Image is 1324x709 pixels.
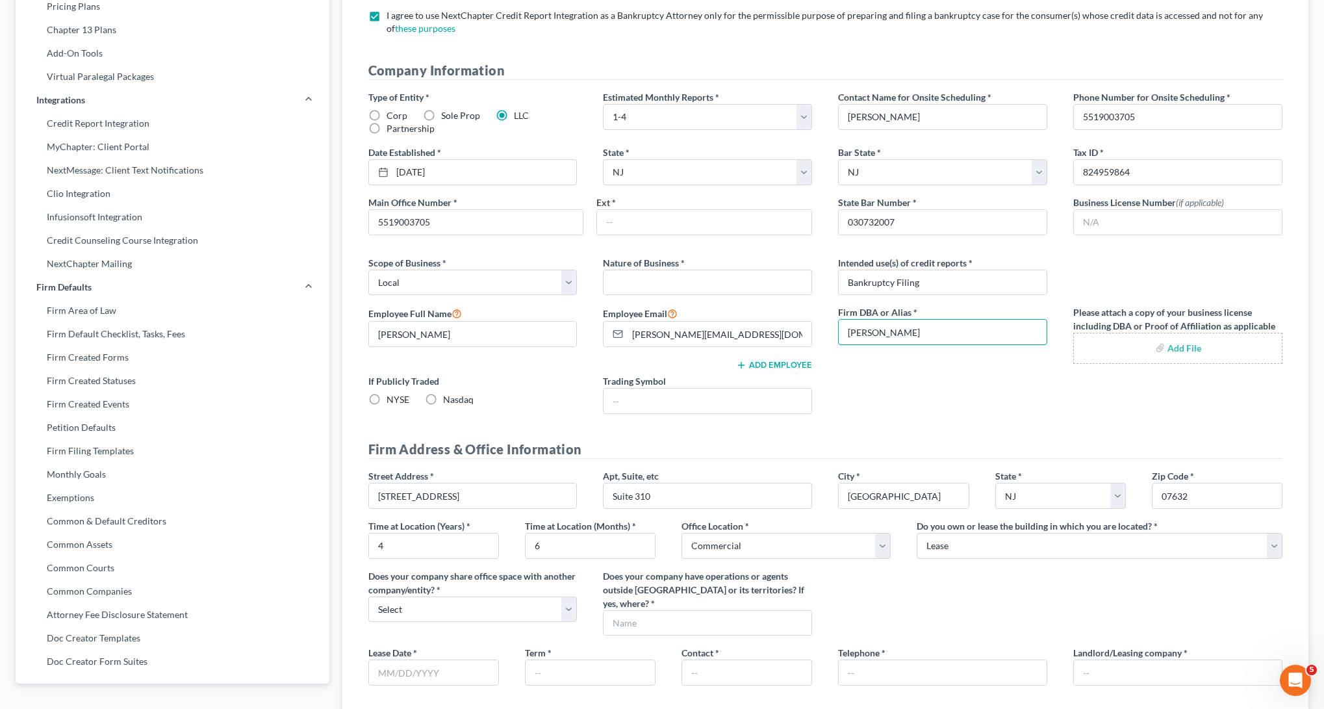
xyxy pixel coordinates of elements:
a: Common Courts [16,556,329,580]
span: Lease Date [368,647,411,658]
input: -- [1074,105,1282,129]
input: # [1074,160,1282,185]
a: Firm Filing Templates [16,439,329,463]
span: Partnership [387,123,435,134]
label: Apt, Suite, etc [603,469,659,483]
a: Firm Area of Law [16,299,329,322]
span: Telephone [838,647,880,658]
span: Firm Defaults [36,281,92,294]
input: XXXXX [1152,483,1282,509]
a: Firm Created Statuses [16,369,329,393]
iframe: Intercom live chat [1280,665,1311,696]
span: Contact Name for Onsite Scheduling [838,92,986,103]
input: Enter months... [526,534,655,558]
label: Employee Full Name [368,305,462,321]
span: Scope of Business [368,257,440,268]
span: Bar State [838,147,875,158]
span: Tax ID [1073,147,1098,158]
span: NYSE [387,394,409,405]
a: Firm Created Events [16,393,329,416]
span: Integrations [36,94,85,107]
span: Firm DBA or Alias [838,307,911,318]
a: Credit Counseling Course Integration [16,229,329,252]
a: Clio Integration [16,182,329,205]
label: Employee Email [603,305,678,321]
button: Add Employee [736,360,812,370]
a: Common Companies [16,580,329,603]
span: Time at Location (Years) [368,521,465,532]
input: # [839,210,1047,235]
h4: Company Information [368,61,1283,80]
span: State Bar Number [838,197,911,208]
span: Does your company have operations or agents outside [GEOGRAPHIC_DATA] or its territories? If yes,... [603,571,804,609]
a: Firm Created Forms [16,346,329,369]
span: Estimated Monthly Reports [603,92,713,103]
span: Zip Code [1152,471,1188,482]
span: Street Address [368,471,428,482]
label: Please attach a copy of your business license including DBA or Proof of Affiliation as applicable [1073,305,1282,333]
span: Time at Location (Months) [525,521,630,532]
input: -- [839,660,1047,685]
a: Common & Default Creditors [16,509,329,533]
a: Integrations [16,88,329,112]
input: -- [682,660,811,685]
span: Sole Prop [441,110,480,121]
input: -- [369,322,577,346]
label: Trading Symbol [603,374,666,388]
a: [DATE] [369,160,577,185]
span: Landlord/Leasing company [1073,647,1182,658]
span: Corp [387,110,407,121]
a: Chapter 13 Plans [16,18,329,42]
a: Add-On Tools [16,42,329,65]
a: Monthly Goals [16,463,329,486]
span: State [995,471,1016,482]
input: -- [526,660,655,685]
span: Main Office Number [368,197,452,208]
input: Name [604,611,811,636]
span: 5 [1306,665,1317,675]
input: N/A [1074,210,1282,235]
input: -- [369,210,583,235]
span: Does your company share office space with another company/entity? [368,571,576,595]
a: Firm Default Checklist, Tasks, Fees [16,322,329,346]
a: Exemptions [16,486,329,509]
a: Attorney Fee Disclosure Statement [16,603,329,626]
span: (if applicable) [1176,197,1224,208]
a: Doc Creator Templates [16,626,329,650]
a: NextMessage: Client Text Notifications [16,159,329,182]
span: Type of Entity [368,92,424,103]
span: Term [525,647,546,658]
a: NextChapter Mailing [16,252,329,276]
span: Office Location [681,521,743,532]
a: Doc Creator Form Suites [16,650,329,673]
span: LLC [514,110,529,121]
span: I agree to use NextChapter Credit Report Integration as a Bankruptcy Attorney only for the permis... [387,10,1263,34]
span: Do you own or lease the building in which you are located? [917,521,1152,532]
input: -- [839,320,1047,344]
a: Firm Defaults [16,276,329,299]
input: -- [1074,660,1282,685]
a: MyChapter: Client Portal [16,135,329,159]
a: Virtual Paralegal Packages [16,65,329,88]
label: Business License Number [1073,196,1224,209]
h4: Firm Address & Office Information [368,440,1283,459]
span: Nature of Business [603,257,679,268]
input: Enter address... [369,483,577,508]
input: -- [839,105,1047,129]
input: -- [597,210,811,235]
span: Contact [681,647,713,658]
a: Common Assets [16,533,329,556]
label: If Publicly Traded [368,374,578,388]
span: Date Established [368,147,435,158]
a: Credit Report Integration [16,112,329,135]
input: Enter years... [369,534,498,558]
span: State [603,147,624,158]
span: Intended use(s) of credit reports [838,257,967,268]
input: Enter city... [839,483,968,508]
input: (optional) [604,483,811,508]
input: Enter email... [628,322,811,346]
input: -- [604,389,811,413]
a: Infusionsoft Integration [16,205,329,229]
span: Nasdaq [443,394,474,405]
span: City [838,471,854,482]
